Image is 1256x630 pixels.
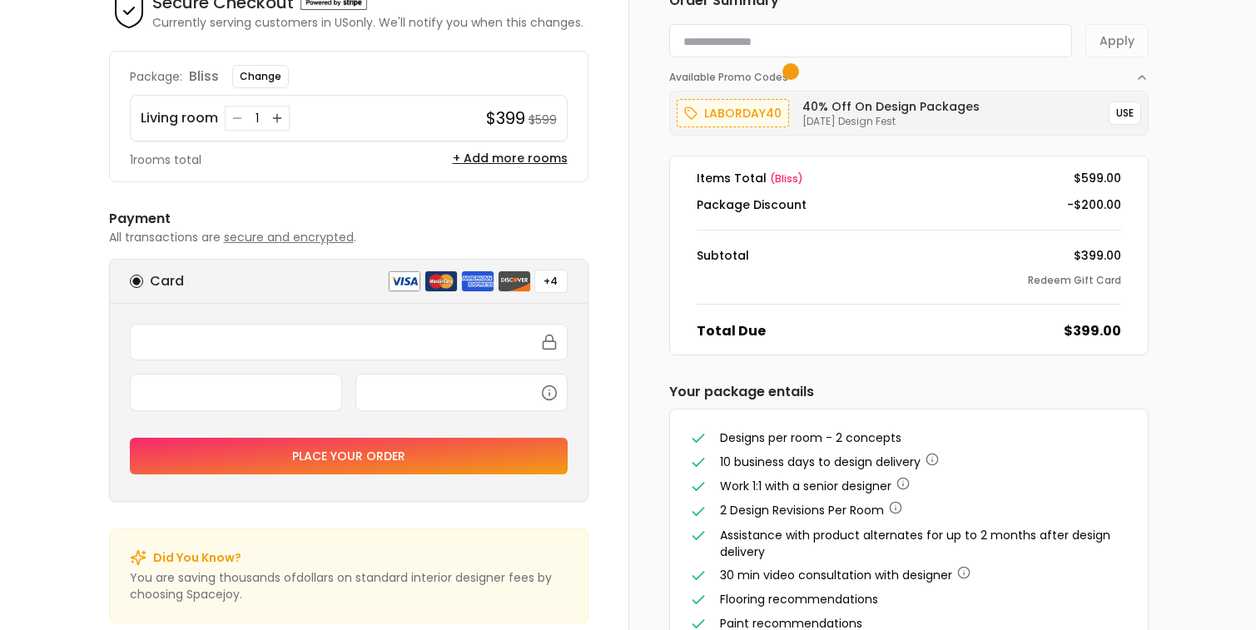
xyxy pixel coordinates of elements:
span: Assistance with product alternates for up to 2 months after design delivery [720,527,1110,560]
dt: Subtotal [697,247,749,264]
p: Living room [141,108,218,128]
div: Available Promo Codes [669,84,1149,136]
button: Increase quantity for Living room [269,110,285,126]
iframe: Secure CVC input frame [366,384,557,399]
button: Decrease quantity for Living room [229,110,246,126]
p: Package: [130,68,182,85]
img: visa [388,270,421,292]
button: Available Promo Codes [669,57,1149,84]
iframe: Secure card number input frame [141,335,557,350]
img: mastercard [424,270,458,292]
p: bliss [189,67,219,87]
h4: $399 [486,107,525,130]
button: Redeem Gift Card [1028,274,1121,287]
img: discover [498,270,531,292]
dd: $599.00 [1074,170,1121,186]
span: Work 1:1 with a senior designer [720,478,891,494]
span: 2 Design Revisions Per Room [720,502,884,518]
div: 1 [249,110,266,126]
span: ( bliss ) [770,171,803,186]
span: secure and encrypted [224,229,354,246]
p: [DATE] Design Fest [802,115,980,128]
dt: Total Due [697,321,766,341]
span: Flooring recommendations [720,591,878,608]
button: Place your order [130,438,568,474]
dd: $399.00 [1074,247,1121,264]
img: american express [461,270,494,292]
span: 10 business days to design delivery [720,454,921,470]
button: Change [232,65,289,88]
button: +4 [534,270,568,293]
dt: Package Discount [697,196,807,213]
h6: Payment [109,209,588,229]
iframe: Secure expiration date input frame [141,384,331,399]
dd: $399.00 [1064,321,1121,341]
span: 30 min video consultation with designer [720,567,952,583]
dt: Items Total [697,170,803,186]
h6: Your package entails [669,382,1149,402]
h6: 40% Off on Design Packages [802,98,980,115]
button: USE [1109,102,1141,125]
p: Did You Know? [153,549,241,566]
p: 1 rooms total [130,151,201,168]
button: + Add more rooms [453,150,568,166]
p: laborday40 [704,103,782,123]
small: $599 [529,112,557,128]
span: Available Promo Codes [669,71,793,84]
p: You are saving thousands of dollar s on standard interior designer fees by choosing Spacejoy. [130,569,568,603]
p: All transactions are . [109,229,588,246]
h6: Card [150,271,184,291]
dd: -$200.00 [1067,196,1121,213]
span: Designs per room - 2 concepts [720,429,901,446]
p: Currently serving customers in US only. We'll notify you when this changes. [152,14,583,31]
